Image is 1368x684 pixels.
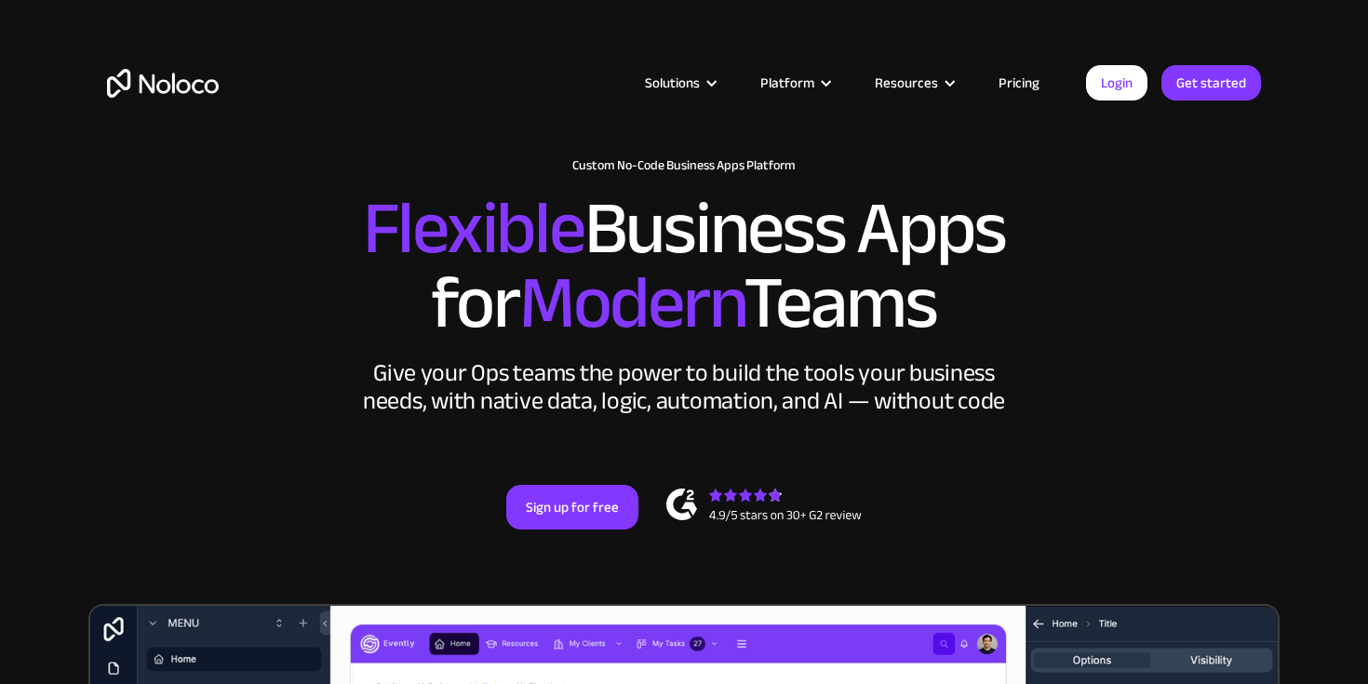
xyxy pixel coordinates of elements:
[875,71,938,95] div: Resources
[519,234,744,372] span: Modern
[975,71,1063,95] a: Pricing
[852,71,975,95] div: Resources
[1086,65,1147,101] a: Login
[506,485,638,530] a: Sign up for free
[107,192,1261,341] h2: Business Apps for Teams
[760,71,814,95] div: Platform
[107,69,219,98] a: home
[358,359,1010,415] div: Give your Ops teams the power to build the tools your business needs, with native data, logic, au...
[737,71,852,95] div: Platform
[363,159,584,298] span: Flexible
[645,71,700,95] div: Solutions
[1161,65,1261,101] a: Get started
[622,71,737,95] div: Solutions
